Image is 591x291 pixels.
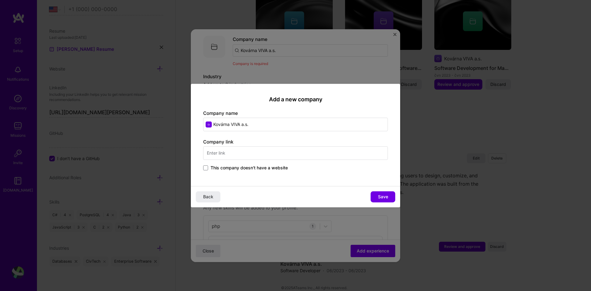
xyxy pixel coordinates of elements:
h2: Add a new company [203,96,388,103]
input: Enter link [203,146,388,160]
input: Enter name [203,118,388,131]
label: Company link [203,139,233,145]
button: Back [196,191,220,202]
label: Company name [203,110,238,116]
span: Save [378,194,388,200]
button: Save [371,191,395,202]
span: This company doesn't have a website [211,165,288,171]
span: Back [203,194,213,200]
